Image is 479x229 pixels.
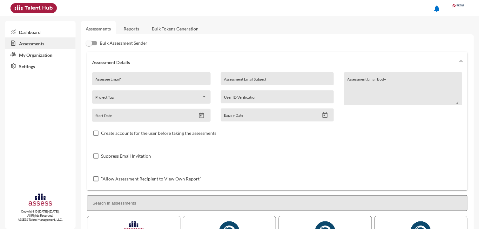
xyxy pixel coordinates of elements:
a: Dashboard [5,26,76,37]
a: Settings [5,60,76,72]
mat-expansion-panel-header: Assessment Details [87,52,468,72]
img: assesscompany-logo.png [28,193,53,208]
mat-icon: notifications [433,5,441,12]
span: Create accounts for the user before taking the assessments [101,129,216,137]
button: Open calendar [196,112,207,119]
span: Suppress Email Invitation [101,152,151,160]
mat-panel-title: Assessment Details [92,60,455,65]
input: Search in assessments [87,195,468,211]
a: Bulk Tokens Generation [147,21,204,36]
a: Assessments [86,26,111,31]
span: "Allow Assessment Recipient to View Own Report" [101,175,201,183]
a: Reports [118,21,144,36]
p: Copyright © [DATE]-[DATE]. All Rights Reserved. ASSESS Talent Management, LLC. [5,209,76,222]
a: My Organization [5,49,76,60]
button: Open calendar [320,112,331,119]
span: Bulk Assessment Sender [100,39,147,47]
div: Assessment Details [87,72,468,190]
a: Assessments [5,37,76,49]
